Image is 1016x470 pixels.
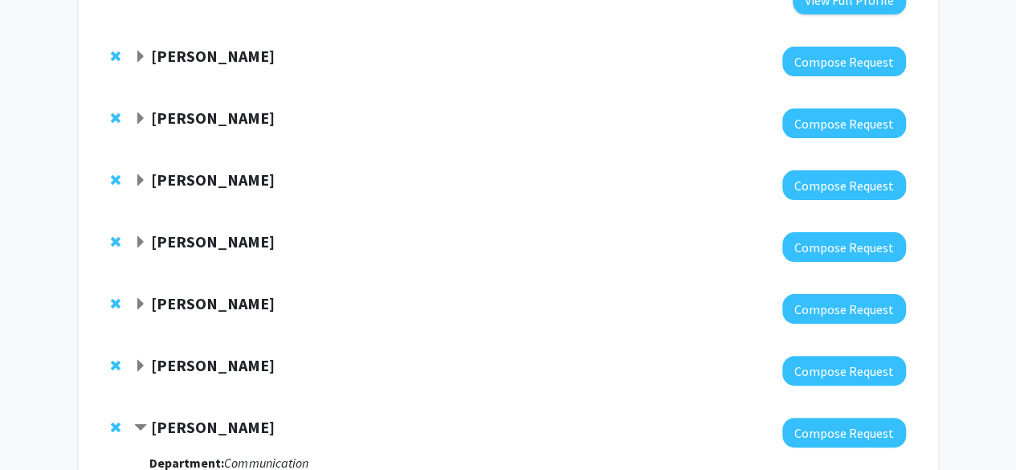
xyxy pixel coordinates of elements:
button: Compose Request to Bruce Berkowitz [782,356,906,386]
strong: [PERSON_NAME] [151,46,275,66]
button: Compose Request to Stephanie Tong [782,418,906,448]
span: Remove Susanne Brummelte from bookmarks [111,112,120,125]
strong: [PERSON_NAME] [151,417,275,437]
span: Expand Susanne Brummelte Bookmark [134,112,147,125]
span: Remove Marianna Sadagurski from bookmarks [111,174,120,186]
button: Compose Request to Susanne Brummelte [782,108,906,138]
button: Compose Request to Alice Walker [782,232,906,262]
span: Contract Stephanie Tong Bookmark [134,422,147,435]
span: Remove Geoffrey Potts from bookmarks [111,50,120,63]
span: Expand Alice Walker Bookmark [134,236,147,249]
span: Remove Ryan Mohan from bookmarks [111,297,120,310]
button: Compose Request to Ryan Mohan [782,294,906,324]
span: Remove Stephanie Tong from bookmarks [111,421,120,434]
span: Expand Bruce Berkowitz Bookmark [134,360,147,373]
strong: [PERSON_NAME] [151,231,275,251]
strong: [PERSON_NAME] [151,170,275,190]
strong: [PERSON_NAME] [151,355,275,375]
span: Remove Bruce Berkowitz from bookmarks [111,359,120,372]
strong: [PERSON_NAME] [151,108,275,128]
span: Remove Alice Walker from bookmarks [111,235,120,248]
span: Expand Ryan Mohan Bookmark [134,298,147,311]
strong: [PERSON_NAME] [151,293,275,313]
span: Expand Geoffrey Potts Bookmark [134,51,147,63]
button: Compose Request to Marianna Sadagurski [782,170,906,200]
button: Compose Request to Geoffrey Potts [782,47,906,76]
iframe: Chat [12,398,68,458]
span: Expand Marianna Sadagurski Bookmark [134,174,147,187]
